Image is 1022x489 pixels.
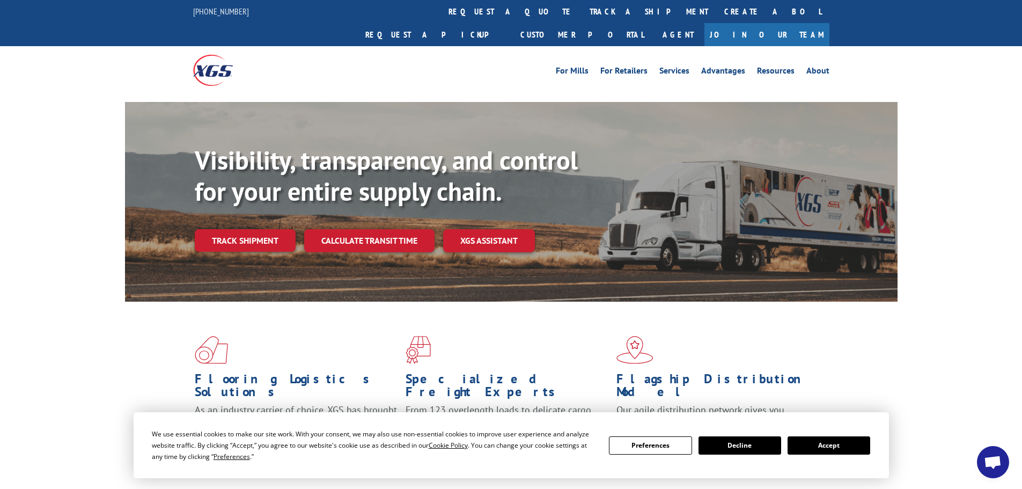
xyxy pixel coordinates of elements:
[406,373,608,404] h1: Specialized Freight Experts
[616,336,653,364] img: xgs-icon-flagship-distribution-model-red
[512,23,652,46] a: Customer Portal
[195,143,578,208] b: Visibility, transparency, and control for your entire supply chain.
[659,67,689,78] a: Services
[699,436,781,455] button: Decline
[406,336,431,364] img: xgs-icon-focused-on-flooring-red
[152,428,596,462] div: We use essential cookies to make our site work. With your consent, we may also use non-essential ...
[757,67,795,78] a: Resources
[193,6,249,17] a: [PHONE_NUMBER]
[556,67,589,78] a: For Mills
[701,67,745,78] a: Advantages
[357,23,512,46] a: Request a pickup
[195,336,228,364] img: xgs-icon-total-supply-chain-intelligence-red
[806,67,829,78] a: About
[609,436,692,455] button: Preferences
[406,404,608,451] p: From 123 overlength loads to delicate cargo, our experienced staff knows the best way to move you...
[195,373,398,404] h1: Flooring Logistics Solutions
[195,404,397,442] span: As an industry carrier of choice, XGS has brought innovation and dedication to flooring logistics...
[443,229,535,252] a: XGS ASSISTANT
[788,436,870,455] button: Accept
[616,404,814,429] span: Our agile distribution network gives you nationwide inventory management on demand.
[429,441,468,450] span: Cookie Policy
[214,452,250,461] span: Preferences
[195,229,296,252] a: Track shipment
[977,446,1009,478] a: Open chat
[600,67,648,78] a: For Retailers
[616,373,819,404] h1: Flagship Distribution Model
[304,229,435,252] a: Calculate transit time
[652,23,704,46] a: Agent
[134,412,889,478] div: Cookie Consent Prompt
[704,23,829,46] a: Join Our Team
